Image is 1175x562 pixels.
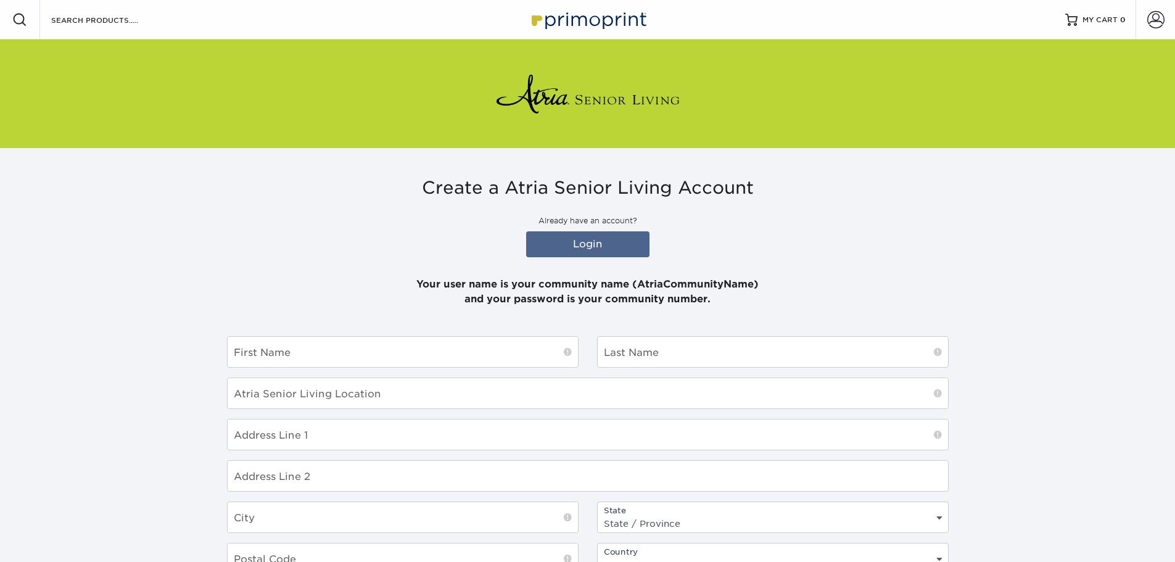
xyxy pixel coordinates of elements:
img: Atria Senior Living [495,69,680,118]
p: Already have an account? [227,215,949,226]
span: 0 [1120,15,1126,24]
span: MY CART [1082,15,1118,25]
p: Your user name is your community name (AtriaCommunityName) and your password is your community nu... [227,262,949,307]
img: Primoprint [526,6,649,33]
h3: Create a Atria Senior Living Account [227,178,949,199]
a: Login [526,231,649,257]
input: SEARCH PRODUCTS..... [50,12,170,27]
